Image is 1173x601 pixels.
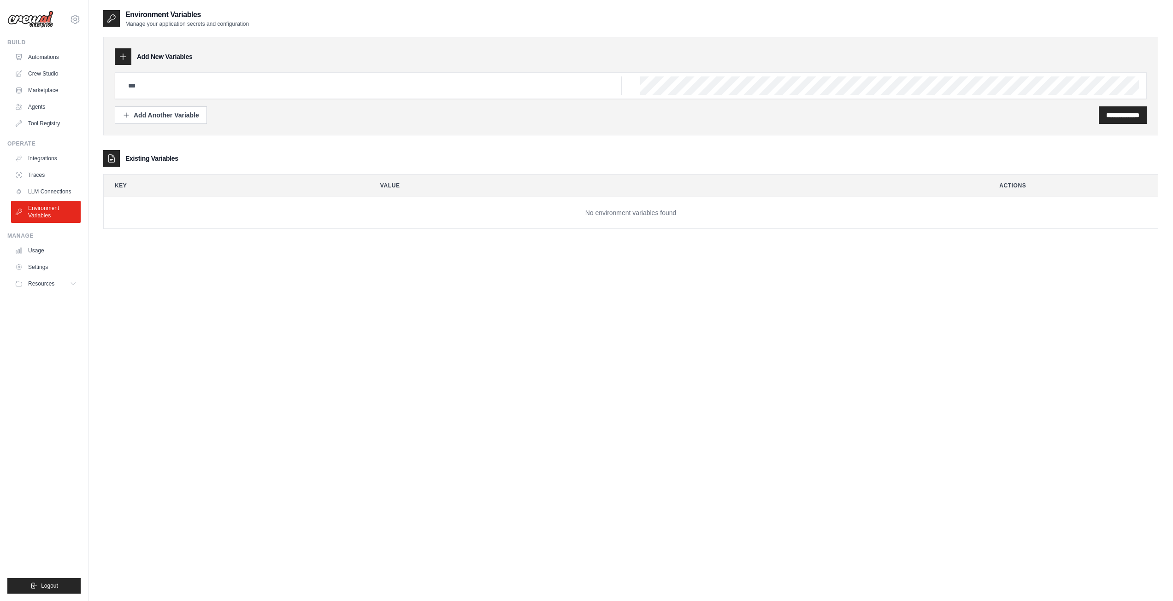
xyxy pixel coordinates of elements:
[7,140,81,147] div: Operate
[11,66,81,81] a: Crew Studio
[41,582,58,589] span: Logout
[7,11,53,28] img: Logo
[137,52,193,61] h3: Add New Variables
[7,578,81,594] button: Logout
[125,9,249,20] h2: Environment Variables
[11,99,81,114] a: Agents
[28,280,54,287] span: Resources
[369,175,981,197] th: Value
[104,175,362,197] th: Key
[125,20,249,28] p: Manage your application secrets and configuration
[11,50,81,64] a: Automations
[11,83,81,98] a: Marketplace
[104,197,1158,229] td: No environment variables found
[11,276,81,291] button: Resources
[7,39,81,46] div: Build
[11,260,81,274] a: Settings
[988,175,1158,197] th: Actions
[11,168,81,182] a: Traces
[11,243,81,258] a: Usage
[11,151,81,166] a: Integrations
[11,116,81,131] a: Tool Registry
[11,184,81,199] a: LLM Connections
[7,232,81,239] div: Manage
[11,201,81,223] a: Environment Variables
[123,111,199,120] div: Add Another Variable
[115,106,207,124] button: Add Another Variable
[1127,557,1173,601] iframe: Chat Widget
[125,154,178,163] h3: Existing Variables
